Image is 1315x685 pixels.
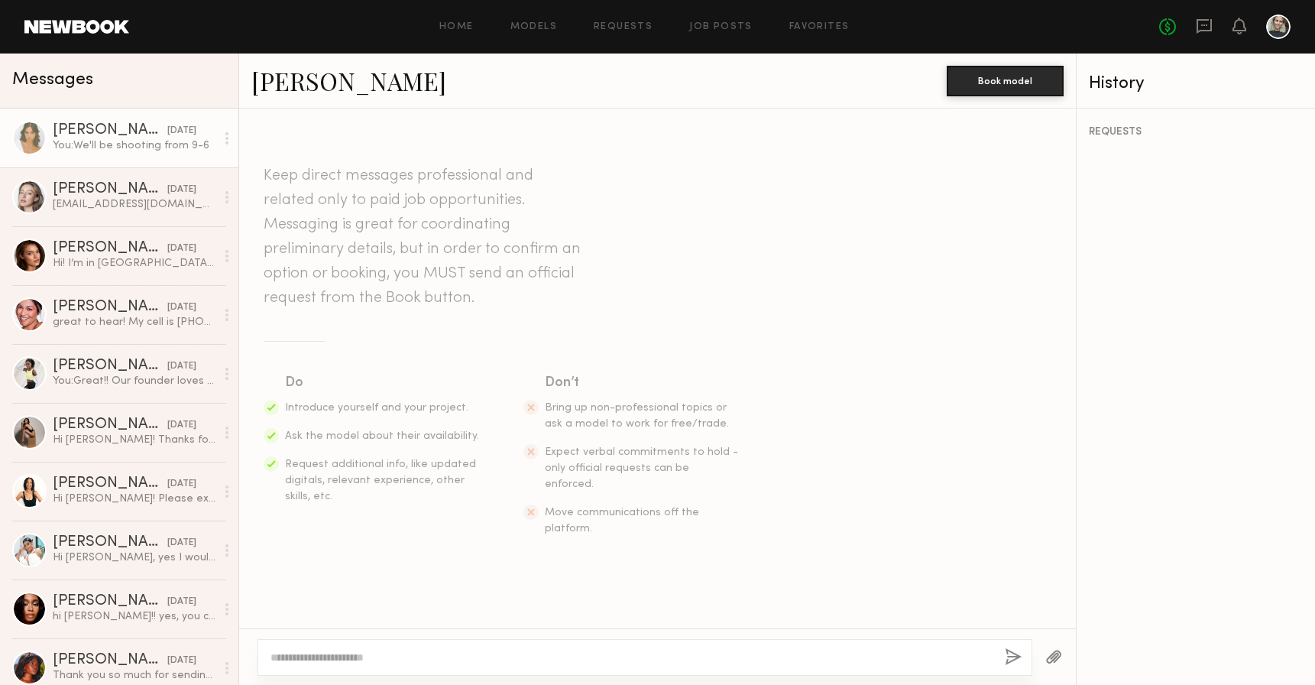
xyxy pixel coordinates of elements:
a: Home [439,22,474,32]
span: Request additional info, like updated digitals, relevant experience, other skills, etc. [285,459,476,502]
a: Favorites [789,22,850,32]
a: Models [510,22,557,32]
header: Keep direct messages professional and related only to paid job opportunities. Messaging is great ... [264,164,585,310]
div: [PERSON_NAME] [53,241,167,256]
div: [DATE] [167,242,196,256]
div: [PERSON_NAME] [53,653,167,668]
span: Bring up non-professional topics or ask a model to work for free/trade. [545,403,729,429]
div: [DATE] [167,359,196,374]
div: Do [285,372,481,394]
span: Move communications off the platform. [545,508,699,534]
div: [PERSON_NAME] [53,123,167,138]
a: [PERSON_NAME] [251,64,446,97]
div: [DATE] [167,595,196,609]
div: [DATE] [167,300,196,315]
div: [EMAIL_ADDRESS][DOMAIN_NAME] [PHONE_NUMBER] [53,197,215,212]
div: Hi [PERSON_NAME]! Thanks for reaching out! :) I’m available as of now but waiting to hear back fr... [53,433,215,447]
div: [PERSON_NAME] [53,359,167,374]
div: great to hear! My cell is [PHONE_NUMBER] and email is [EMAIL_ADDRESS][DOMAIN_NAME] [53,315,215,330]
div: [PERSON_NAME] [53,535,167,550]
div: [DATE] [167,536,196,550]
span: Expect verbal commitments to hold - only official requests can be enforced. [545,447,738,489]
div: Don’t [545,372,740,394]
div: [PERSON_NAME] [53,594,167,609]
a: Job Posts [689,22,753,32]
div: [DATE] [167,477,196,492]
div: hi [PERSON_NAME]!! yes, you can put my name in [53,609,215,624]
div: Hi [PERSON_NAME]! Please excuse my delay. Thank you for reaching out! Yes, I’m currently availabl... [53,492,215,506]
span: Messages [12,71,93,89]
div: [PERSON_NAME] [53,417,167,433]
span: Introduce yourself and your project. [285,403,468,413]
div: [PERSON_NAME] [53,300,167,315]
div: [PERSON_NAME] [53,182,167,197]
a: Requests [594,22,653,32]
div: Hi! I’m in [GEOGRAPHIC_DATA] until [DATE], let me know if any other dates works besides the 19th🙌🏻 [53,256,215,271]
div: [DATE] [167,418,196,433]
span: Ask the model about their availability. [285,431,479,441]
div: [DATE] [167,124,196,138]
div: REQUESTS [1089,127,1303,138]
button: Book model [947,66,1064,96]
div: Thank you so much for sending my name in! [53,668,215,683]
div: [DATE] [167,183,196,197]
div: You: We'll be shooting from 9-6 [53,138,215,153]
a: Book model [947,73,1064,86]
div: Hi [PERSON_NAME], yes I would be available. Thank you! [53,550,215,565]
div: You: Great!! Our founder loves your look and would love to have you! What's your number/email so ... [53,374,215,388]
div: [DATE] [167,654,196,668]
div: [PERSON_NAME] [53,476,167,492]
div: History [1089,75,1303,93]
